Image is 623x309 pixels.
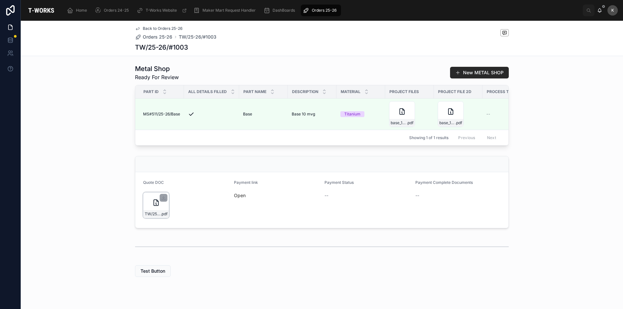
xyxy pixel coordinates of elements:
[486,112,490,117] span: --
[409,135,448,140] span: Showing 1 of 1 results
[439,120,455,125] span: base_10mV_icp
[324,192,328,199] span: --
[391,120,407,125] span: base_10mV_icp
[202,8,256,13] span: Maker Mart Request Handler
[143,89,159,94] span: Part ID
[179,34,216,40] a: TW/25-26/#1003
[145,211,161,217] span: TW/25-26/#1003
[76,8,87,13] span: Home
[146,8,177,13] span: T-Works Website
[143,112,180,117] span: MS#511/25-26/Base
[135,73,179,81] span: Ready For Review
[135,64,179,73] h1: Metal Shop
[93,5,133,16] a: Orders 24-25
[135,5,190,16] a: T-Works Website
[234,180,258,185] span: Payment link
[135,265,171,277] button: Test Button
[62,3,583,18] div: scrollable content
[487,89,517,94] span: Process Type
[292,89,318,94] span: Description
[415,180,473,185] span: Payment Complete Documents
[312,8,336,13] span: Orders 25-26
[301,5,341,16] a: Orders 25-26
[344,111,360,117] div: Titanium
[455,120,462,125] span: .pdf
[324,180,354,185] span: Payment Status
[415,192,419,199] span: --
[135,34,172,40] a: Orders 25-26
[243,112,252,117] span: Base
[611,8,614,13] span: K
[191,5,260,16] a: Maker Mart Request Handler
[389,89,419,94] span: Project Files
[234,193,246,198] a: Open
[341,89,360,94] span: Material
[26,5,56,16] img: App logo
[65,5,92,16] a: Home
[135,26,183,31] a: Back to Orders 25-26
[135,43,188,52] h1: TW/25-26/#1003
[450,67,509,78] button: New METAL SHOP
[188,89,227,94] span: All Details Filled
[407,120,413,125] span: .pdf
[143,180,164,185] span: Quote DOC
[438,89,471,94] span: Project File 2D
[243,89,266,94] span: Part Name
[262,5,299,16] a: DashBoards
[104,8,129,13] span: Orders 24-25
[273,8,295,13] span: DashBoards
[143,34,172,40] span: Orders 25-26
[143,26,183,31] span: Back to Orders 25-26
[292,112,315,117] span: Base 10 mvg
[161,211,167,217] span: .pdf
[140,268,165,274] span: Test Button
